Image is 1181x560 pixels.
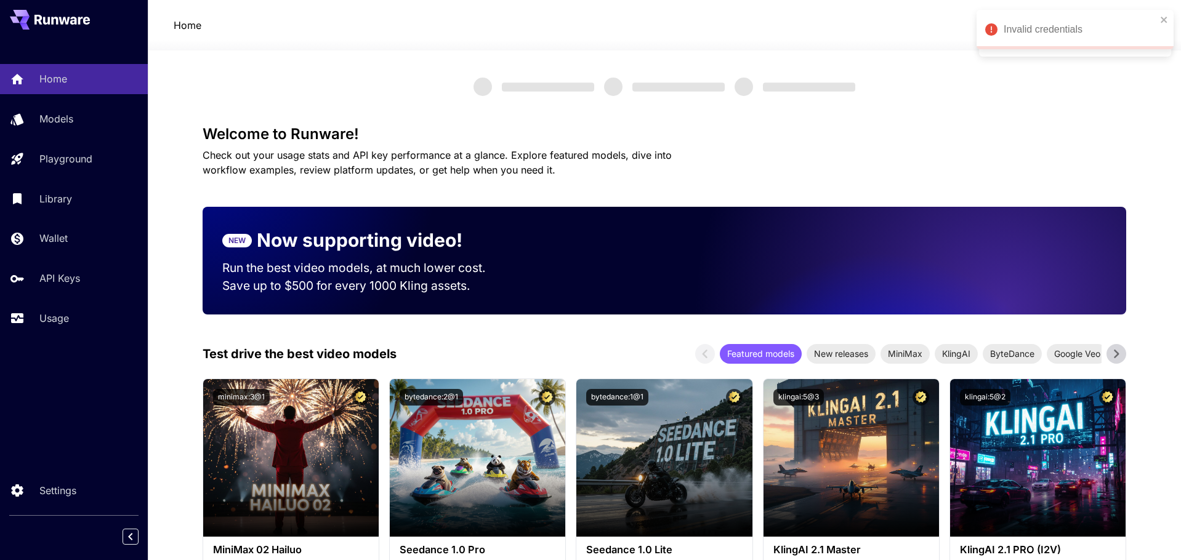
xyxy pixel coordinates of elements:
span: ByteDance [983,347,1042,360]
button: Certified Model – Vetted for best performance and includes a commercial license. [1099,389,1116,406]
span: Google Veo [1047,347,1108,360]
span: MiniMax [881,347,930,360]
h3: Seedance 1.0 Pro [400,544,555,556]
div: MiniMax [881,344,930,364]
h3: MiniMax 02 Hailuo [213,544,369,556]
span: New releases [807,347,876,360]
p: Now supporting video! [257,226,462,254]
button: Certified Model – Vetted for best performance and includes a commercial license. [913,389,929,406]
p: NEW [228,235,246,246]
img: alt [203,379,379,537]
div: ByteDance [983,344,1042,364]
span: Check out your usage stats and API key performance at a glance. Explore featured models, dive int... [203,149,672,176]
h3: Seedance 1.0 Lite [586,544,742,556]
div: New releases [807,344,876,364]
button: bytedance:2@1 [400,389,463,406]
p: API Keys [39,271,80,286]
div: Invalid credentials [1004,22,1156,37]
p: Playground [39,151,92,166]
p: Settings [39,483,76,498]
div: Featured models [720,344,802,364]
button: bytedance:1@1 [586,389,648,406]
div: Google Veo [1047,344,1108,364]
p: Save up to $500 for every 1000 Kling assets. [222,277,509,295]
p: Test drive the best video models [203,345,397,363]
img: alt [764,379,939,537]
button: Certified Model – Vetted for best performance and includes a commercial license. [539,389,555,406]
p: Run the best video models, at much lower cost. [222,259,509,277]
img: alt [950,379,1126,537]
h3: Welcome to Runware! [203,126,1126,143]
button: klingai:5@2 [960,389,1010,406]
p: Models [39,111,73,126]
button: Certified Model – Vetted for best performance and includes a commercial license. [352,389,369,406]
button: klingai:5@3 [773,389,824,406]
p: Library [39,191,72,206]
img: alt [390,379,565,537]
p: Usage [39,311,69,326]
div: Collapse sidebar [132,526,148,548]
button: Certified Model – Vetted for best performance and includes a commercial license. [726,389,743,406]
span: Featured models [720,347,802,360]
img: alt [576,379,752,537]
nav: breadcrumb [174,18,201,33]
a: Home [174,18,201,33]
span: KlingAI [935,347,978,360]
button: minimax:3@1 [213,389,270,406]
p: Home [39,71,67,86]
div: KlingAI [935,344,978,364]
h3: KlingAI 2.1 Master [773,544,929,556]
h3: KlingAI 2.1 PRO (I2V) [960,544,1116,556]
button: Collapse sidebar [123,529,139,545]
p: Wallet [39,231,68,246]
button: close [1160,15,1169,25]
